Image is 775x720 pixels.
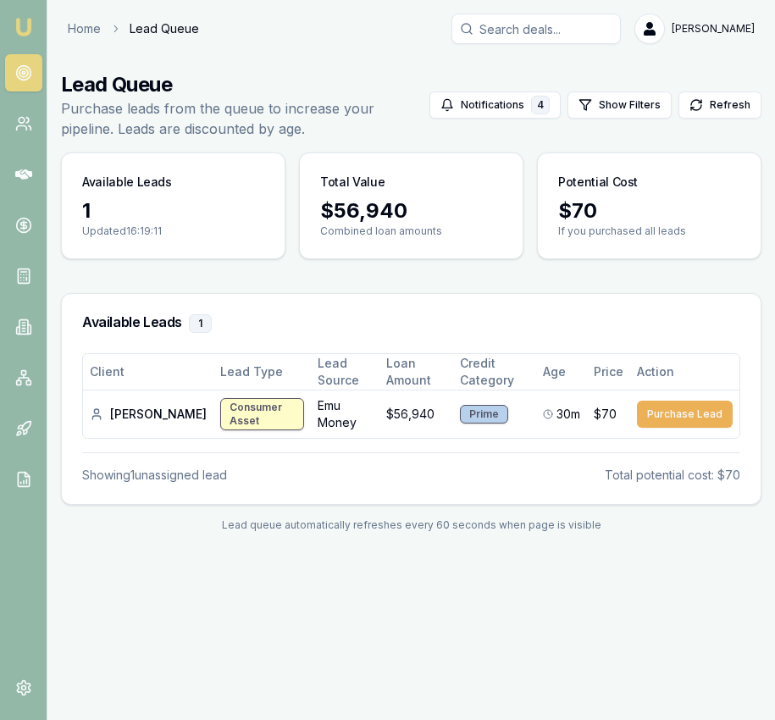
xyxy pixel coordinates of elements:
[531,96,550,114] div: 4
[68,20,199,37] nav: breadcrumb
[451,14,621,44] input: Search deals
[605,467,740,484] div: Total potential cost: $70
[320,174,385,191] h3: Total Value
[320,224,502,238] p: Combined loan amounts
[82,224,264,238] p: Updated 16:19:11
[453,354,536,390] th: Credit Category
[61,518,761,532] div: Lead queue automatically refreshes every 60 seconds when page is visible
[82,197,264,224] div: 1
[82,467,227,484] div: Showing 1 unassigned lead
[594,406,617,423] span: $70
[558,174,638,191] h3: Potential Cost
[68,20,101,37] a: Home
[460,405,508,424] div: Prime
[82,174,172,191] h3: Available Leads
[61,71,429,98] h1: Lead Queue
[630,354,739,390] th: Action
[637,401,733,428] button: Purchase Lead
[678,91,761,119] button: Refresh
[379,354,453,390] th: Loan Amount
[82,314,740,333] h3: Available Leads
[558,224,740,238] p: If you purchased all leads
[213,354,311,390] th: Lead Type
[556,406,580,423] span: 30m
[90,406,207,423] div: [PERSON_NAME]
[320,197,502,224] div: $ 56,940
[14,17,34,37] img: emu-icon-u.png
[672,22,755,36] span: [PERSON_NAME]
[311,390,379,439] td: Emu Money
[587,354,630,390] th: Price
[220,398,304,430] div: Consumer Asset
[379,390,453,439] td: $56,940
[311,354,379,390] th: Lead Source
[558,197,740,224] div: $ 70
[83,354,213,390] th: Client
[429,91,561,119] button: Notifications4
[130,20,199,37] span: Lead Queue
[536,354,587,390] th: Age
[567,91,672,119] button: Show Filters
[189,314,212,333] div: 1
[61,98,429,139] p: Purchase leads from the queue to increase your pipeline. Leads are discounted by age.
